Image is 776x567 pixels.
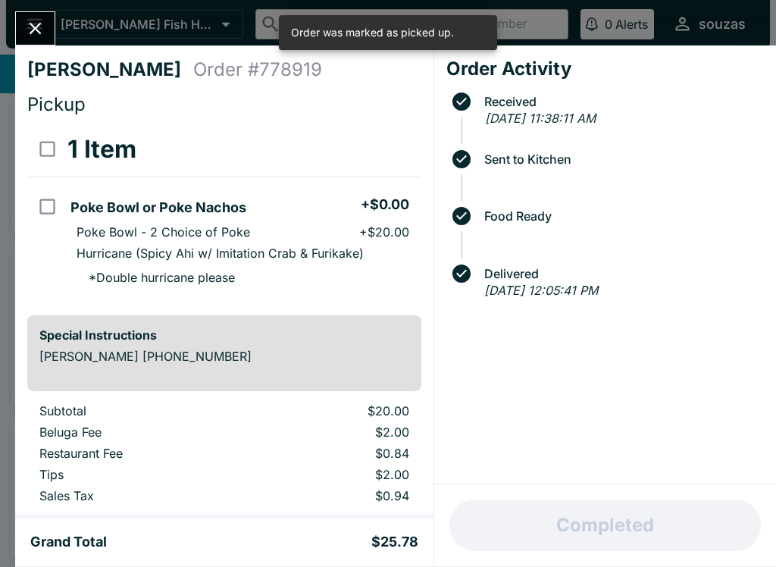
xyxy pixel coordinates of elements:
[39,349,409,364] p: [PERSON_NAME] [PHONE_NUMBER]
[39,403,236,418] p: Subtotal
[16,12,55,45] button: Close
[371,533,418,551] h5: $25.78
[485,111,596,126] em: [DATE] 11:38:11 AM
[27,93,86,115] span: Pickup
[27,403,421,509] table: orders table
[477,152,764,166] span: Sent to Kitchen
[30,533,107,551] h5: Grand Total
[260,424,408,440] p: $2.00
[260,446,408,461] p: $0.84
[477,95,764,108] span: Received
[39,467,236,482] p: Tips
[477,267,764,280] span: Delivered
[477,209,764,223] span: Food Ready
[77,246,364,261] p: Hurricane (Spicy Ahi w/ Imitation Crab & Furikake)
[193,58,322,81] h4: Order # 778919
[27,122,421,303] table: orders table
[484,283,598,298] em: [DATE] 12:05:41 PM
[39,327,409,343] h6: Special Instructions
[67,134,136,164] h3: 1 Item
[39,488,236,503] p: Sales Tax
[39,424,236,440] p: Beluga Fee
[260,488,408,503] p: $0.94
[359,224,409,240] p: + $20.00
[70,199,246,217] h5: Poke Bowl or Poke Nachos
[361,196,409,214] h5: + $0.00
[446,58,764,80] h4: Order Activity
[260,467,408,482] p: $2.00
[77,224,250,240] p: Poke Bowl - 2 Choice of Poke
[291,20,454,45] div: Order was marked as picked up.
[77,270,235,285] p: * Double hurricane please
[27,58,193,81] h4: [PERSON_NAME]
[260,403,408,418] p: $20.00
[39,446,236,461] p: Restaurant Fee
